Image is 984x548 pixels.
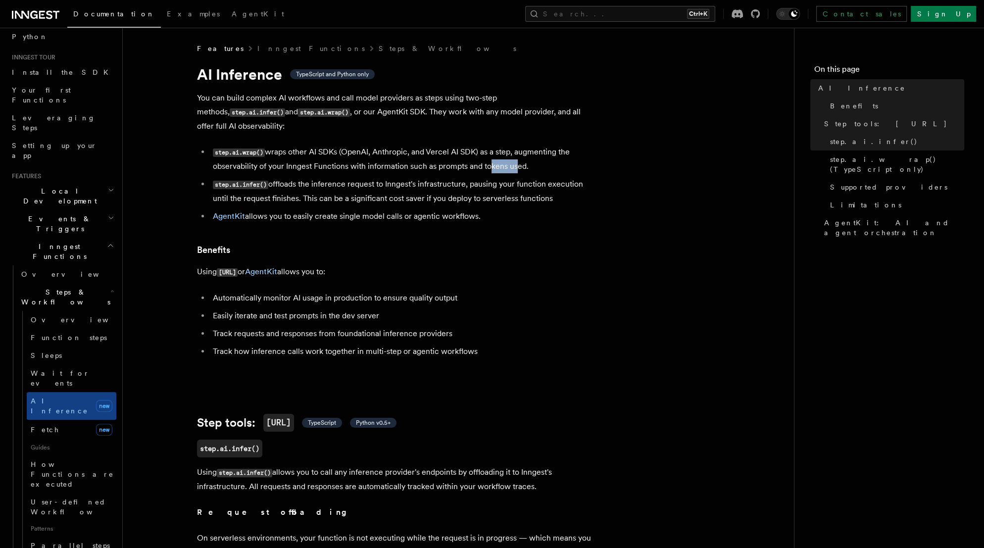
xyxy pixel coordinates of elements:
[8,109,116,137] a: Leveraging Steps
[210,145,593,173] li: wraps other AI SDKs (OpenAI, Anthropic, and Vercel AI SDK) as a step, augmenting the observabilit...
[167,10,220,18] span: Examples
[197,265,593,279] p: Using or allows you to:
[197,440,262,457] a: step.ai.infer()
[298,108,350,117] code: step.ai.wrap()
[27,420,116,440] a: Fetchnew
[820,115,964,133] a: Step tools: [URL]
[31,351,62,359] span: Sleeps
[8,238,116,265] button: Inngest Functions
[31,334,107,342] span: Function steps
[210,177,593,205] li: offloads the inference request to Inngest's infrastructure, pausing your function execution until...
[8,53,55,61] span: Inngest tour
[296,70,369,78] span: TypeScript and Python only
[826,178,964,196] a: Supported providers
[830,182,947,192] span: Supported providers
[826,196,964,214] a: Limitations
[210,327,593,341] li: Track requests and responses from foundational inference providers
[17,283,116,311] button: Steps & Workflows
[96,400,112,412] span: new
[27,311,116,329] a: Overview
[31,498,120,516] span: User-defined Workflows
[830,200,901,210] span: Limitations
[12,114,96,132] span: Leveraging Steps
[210,345,593,358] li: Track how inference calls work together in multi-step or agentic workflows
[824,218,964,238] span: AgentKit: AI and agent orchestration
[830,137,918,147] span: step.ai.infer()
[73,10,155,18] span: Documentation
[826,97,964,115] a: Benefits
[232,10,284,18] span: AgentKit
[17,265,116,283] a: Overview
[27,329,116,347] a: Function steps
[8,28,116,46] a: Python
[226,3,290,27] a: AgentKit
[27,347,116,364] a: Sleeps
[8,172,41,180] span: Features
[816,6,907,22] a: Contact sales
[217,268,238,277] code: [URL]
[12,142,97,159] span: Setting up your app
[67,3,161,28] a: Documentation
[830,101,878,111] span: Benefits
[31,426,59,434] span: Fetch
[8,242,107,261] span: Inngest Functions
[197,465,593,494] p: Using allows you to call any inference provider's endpoints by offloading it to Inngest's infrast...
[8,182,116,210] button: Local Development
[525,6,715,22] button: Search...Ctrl+K
[31,316,133,324] span: Overview
[197,507,354,517] strong: Request offloading
[245,267,277,276] a: AgentKit
[27,392,116,420] a: AI Inferencenew
[210,291,593,305] li: Automatically monitor AI usage in production to ensure quality output
[210,209,593,223] li: allows you to easily create single model calls or agentic workflows.
[213,211,245,221] a: AgentKit
[96,424,112,436] span: new
[161,3,226,27] a: Examples
[197,44,244,53] span: Features
[27,440,116,455] span: Guides
[818,83,905,93] span: AI Inference
[8,81,116,109] a: Your first Functions
[31,397,88,415] span: AI Inference
[8,137,116,164] a: Setting up your app
[230,108,285,117] code: step.ai.infer()
[197,414,396,432] a: Step tools:[URL] TypeScript Python v0.5+
[197,65,593,83] h1: AI Inference
[31,369,90,387] span: Wait for events
[911,6,976,22] a: Sign Up
[27,493,116,521] a: User-defined Workflows
[8,186,108,206] span: Local Development
[776,8,800,20] button: Toggle dark mode
[308,419,336,427] span: TypeScript
[826,133,964,150] a: step.ai.infer()
[257,44,365,53] a: Inngest Functions
[210,309,593,323] li: Easily iterate and test prompts in the dev server
[824,119,947,129] span: Step tools: [URL]
[8,63,116,81] a: Install the SDK
[12,68,114,76] span: Install the SDK
[814,63,964,79] h4: On this page
[8,214,108,234] span: Events & Triggers
[217,469,272,477] code: step.ai.infer()
[21,270,123,278] span: Overview
[12,33,48,41] span: Python
[197,91,593,133] p: You can build complex AI workflows and call model providers as steps using two-step methods, and ...
[27,521,116,537] span: Patterns
[197,243,230,257] a: Benefits
[8,210,116,238] button: Events & Triggers
[356,419,391,427] span: Python v0.5+
[820,214,964,242] a: AgentKit: AI and agent orchestration
[379,44,516,53] a: Steps & Workflows
[830,154,964,174] span: step.ai.wrap() (TypeScript only)
[12,86,71,104] span: Your first Functions
[263,414,294,432] code: [URL]
[31,460,114,488] span: How Functions are executed
[814,79,964,97] a: AI Inference
[17,287,110,307] span: Steps & Workflows
[213,149,265,157] code: step.ai.wrap()
[687,9,709,19] kbd: Ctrl+K
[826,150,964,178] a: step.ai.wrap() (TypeScript only)
[213,181,268,189] code: step.ai.infer()
[27,364,116,392] a: Wait for events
